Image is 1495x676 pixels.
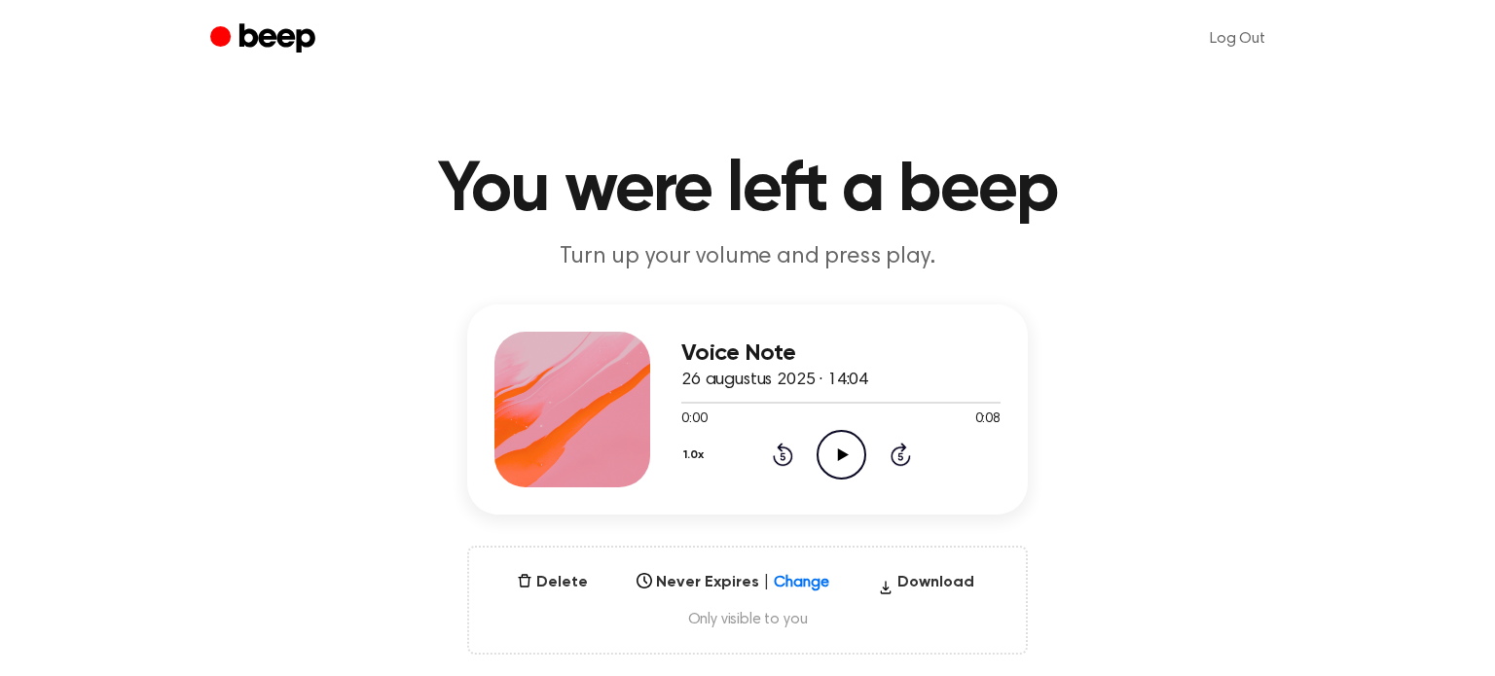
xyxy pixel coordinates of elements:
[249,156,1246,226] h1: You were left a beep
[870,571,982,602] button: Download
[681,409,707,430] span: 0:00
[492,610,1003,629] span: Only visible to you
[681,439,711,472] button: 1.0x
[975,409,1001,430] span: 0:08
[1190,16,1285,62] a: Log Out
[681,340,1001,367] h3: Voice Note
[374,241,1121,273] p: Turn up your volume and press play.
[681,372,868,389] span: 26 augustus 2025 · 14:04
[210,20,320,58] a: Beep
[509,571,596,594] button: Delete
